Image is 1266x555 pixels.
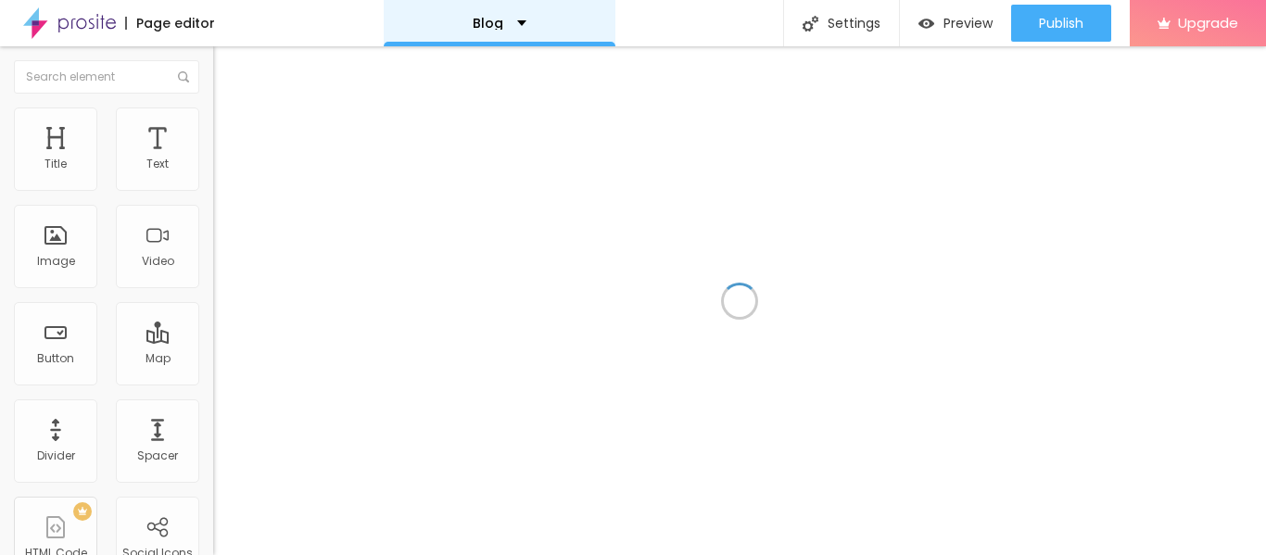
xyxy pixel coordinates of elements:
div: Map [146,352,171,365]
img: Icone [178,71,189,82]
button: Preview [900,5,1011,42]
div: Title [44,158,67,170]
div: Video [142,255,174,268]
input: Search element [14,60,199,94]
div: Text [146,158,169,170]
span: Upgrade [1178,15,1238,31]
img: view-1.svg [918,16,934,32]
div: Image [37,255,75,268]
button: Publish [1011,5,1111,42]
div: Spacer [137,449,178,462]
p: Blog [473,17,503,30]
div: Divider [37,449,75,462]
div: Button [37,352,74,365]
span: Publish [1039,16,1083,31]
img: Icone [803,16,818,32]
div: Page editor [125,17,215,30]
span: Preview [943,16,993,31]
